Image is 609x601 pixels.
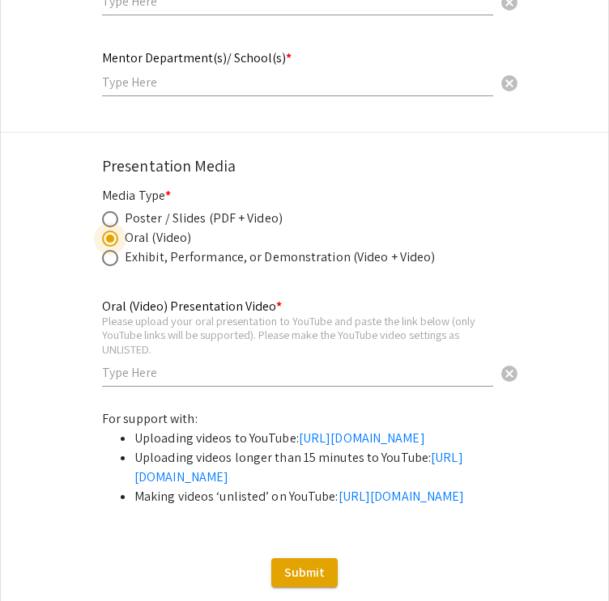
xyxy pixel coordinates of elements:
[102,154,507,178] div: Presentation Media
[299,430,425,447] a: [URL][DOMAIN_NAME]
[500,74,519,93] span: cancel
[102,74,493,91] input: Type Here
[500,364,519,383] span: cancel
[125,209,283,228] div: Poster / Slides (PDF + Video)
[102,187,171,204] mat-label: Media Type
[339,488,465,505] a: [URL][DOMAIN_NAME]
[271,558,338,587] button: Submit
[12,528,69,589] iframe: Chat
[493,357,526,389] button: Clear
[125,228,191,248] div: Oral (Video)
[102,49,292,66] mat-label: Mentor Department(s)/ School(s)
[284,564,325,581] span: Submit
[493,66,526,98] button: Clear
[102,410,198,427] span: For support with:
[102,314,493,357] div: Please upload your oral presentation to YouTube and paste the link below (only YouTube links will...
[125,248,435,267] div: Exhibit, Performance, or Demonstration (Video + Video)
[102,298,282,315] mat-label: Oral (Video) Presentation Video
[134,448,507,487] li: Uploading videos longer than 15 minutes to YouTube:
[102,364,493,381] input: Type Here
[134,429,507,448] li: Uploading videos to YouTube:
[134,487,507,506] li: Making videos ‘unlisted’ on YouTube:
